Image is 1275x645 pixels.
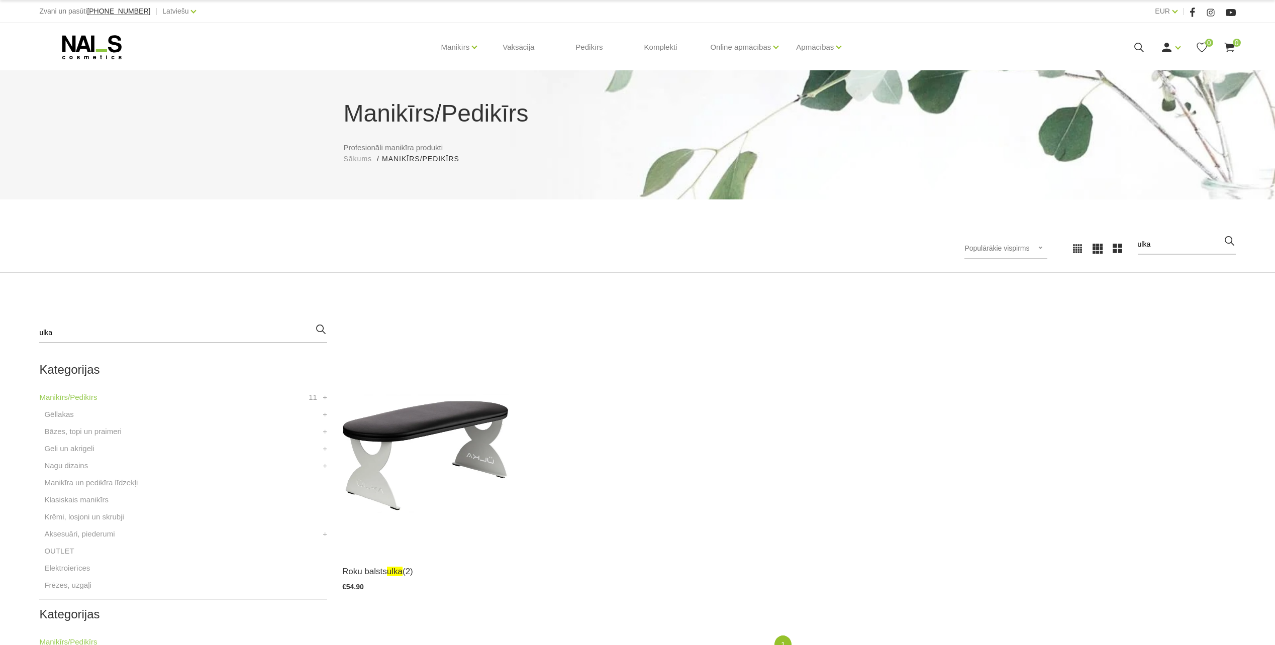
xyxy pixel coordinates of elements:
a: Krēmi, losjoni un skrubji [44,511,124,523]
span: Sākums [344,155,372,163]
a: Apmācības [796,27,834,67]
span: ulka [387,567,403,576]
a: 0 [1223,41,1236,54]
a: Sākums [344,154,372,164]
a: Vaksācija [495,23,542,71]
div: Zvani un pasūti [39,5,150,18]
a: Manikīrs/Pedikīrs [39,391,97,403]
a: Geli un akrigeli [44,443,94,455]
a: + [323,425,327,438]
a: Nagu dizains [44,460,88,472]
input: Meklēt produktus ... [1138,235,1236,255]
a: Frēzes, uzgaļi [44,579,91,591]
a: Online apmācības [710,27,771,67]
a: Pedikīrs [567,23,611,71]
a: + [323,460,327,472]
a: Latviešu [162,5,188,17]
a: Manikīrs [441,27,470,67]
li: Manikīrs/Pedikīrs [382,154,469,164]
input: Meklēt produktus ... [39,323,327,343]
a: Roku balstsulka(2) [342,565,509,578]
h2: Kategorijas [39,608,327,621]
a: EUR [1155,5,1170,17]
a: + [323,391,327,403]
a: Gēllakas [44,408,73,420]
span: | [155,5,157,18]
span: Populārākie vispirms [964,244,1029,252]
a: Aksesuāri, piederumi [44,528,115,540]
img: Augstas kvalitātes manikīra roku balsts, kas palīdzēs nodrošināt vēl lielāku komfortu gan Jums, g... [342,323,509,552]
h2: Kategorijas [39,363,327,376]
a: + [323,408,327,420]
a: Manikīra un pedikīra līdzekļi [44,477,138,489]
a: Klasiskais manikīrs [44,494,109,506]
span: [PHONE_NUMBER] [87,7,150,15]
a: Bāzes, topi un praimeri [44,425,121,438]
span: 0 [1205,39,1213,47]
a: + [323,528,327,540]
a: Komplekti [636,23,685,71]
span: | [1183,5,1185,18]
h1: Manikīrs/Pedikīrs [344,95,932,132]
a: OUTLET [44,545,74,557]
div: Profesionāli manikīra produkti [336,95,939,164]
span: 0 [1233,39,1241,47]
a: [PHONE_NUMBER] [87,8,150,15]
a: Elektroierīces [44,562,90,574]
a: 0 [1196,41,1208,54]
span: €54.90 [342,583,364,591]
a: + [323,443,327,455]
span: 11 [309,391,317,403]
